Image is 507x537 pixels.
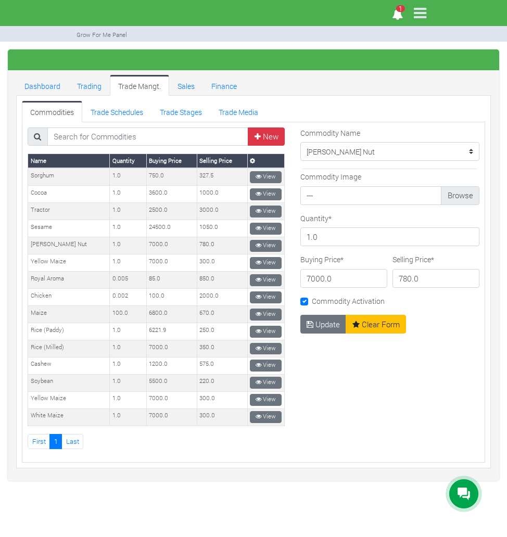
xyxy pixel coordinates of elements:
td: 24500.0 [146,220,197,237]
a: Trade Stages [151,101,210,122]
td: Chicken [28,289,110,306]
a: Commodities [22,101,82,122]
td: 85.0 [146,272,197,289]
label: Commodity Activation [312,296,385,306]
img: growforme image [76,2,81,23]
td: 7000.0 [146,254,197,272]
td: 7000.0 [146,391,197,408]
a: View [250,343,282,355]
td: White Maize [28,408,110,426]
td: 1.0 [110,323,147,340]
td: 1200.0 [146,357,197,374]
th: Quantity [110,154,147,168]
span: 1 [396,5,405,12]
a: Trade Schedules [82,101,151,122]
td: 1.0 [110,168,147,185]
td: 2000.0 [197,289,247,306]
td: 220.0 [197,374,247,391]
a: View [250,188,282,200]
td: 300.0 [197,408,247,426]
td: 3600.0 [146,186,197,203]
td: 100.0 [110,306,147,323]
a: Trade Mangt. [110,75,169,96]
a: View [250,411,282,423]
td: 1.0 [110,340,147,357]
input: Search for Commodities [47,127,249,146]
td: Cocoa [28,186,110,203]
td: 7000.0 [146,237,197,254]
a: View [250,360,282,372]
td: Rice (Milled) [28,340,110,357]
td: Yellow Maize [28,391,110,408]
td: 1.0 [110,237,147,254]
td: 7000.0 [146,408,197,426]
td: 780.0 [197,237,247,254]
td: 0.005 [110,272,147,289]
a: Clear Form [346,315,406,334]
td: 300.0 [197,254,247,272]
td: 7000.0 [146,340,197,357]
a: New [248,127,285,146]
td: 5500.0 [146,374,197,391]
a: First [28,434,50,449]
td: 1.0 [110,254,147,272]
i: Notifications [387,3,408,26]
label: Selling Price [392,254,434,265]
a: View [250,309,282,321]
td: Rice (Paddy) [28,323,110,340]
a: View [250,291,282,303]
td: 1.0 [110,203,147,220]
td: Cashew [28,357,110,374]
th: Selling Price [197,154,247,168]
td: 0.002 [110,289,147,306]
td: 1.0 [110,186,147,203]
td: 1.0 [110,220,147,237]
label: Commodity Image [300,171,361,182]
td: 100.0 [146,289,197,306]
td: Royal Aroma [28,272,110,289]
td: 1.0 [110,391,147,408]
a: Finance [203,75,245,96]
small: Grow For Me Panel [77,31,127,39]
td: 1.0 [110,408,147,426]
td: Sesame [28,220,110,237]
td: 1.0 [110,357,147,374]
td: 250.0 [197,323,247,340]
td: 1.0 [110,374,147,391]
td: 670.0 [197,306,247,323]
a: View [250,171,282,183]
button: Update [300,315,347,334]
td: Sorghum [28,168,110,185]
td: 575.0 [197,357,247,374]
td: 327.5 [197,168,247,185]
a: View [250,206,282,218]
a: Dashboard [16,75,69,96]
a: View [250,223,282,235]
label: Commodity Name [300,127,360,138]
td: 300.0 [197,391,247,408]
td: 3000.0 [197,203,247,220]
a: Last [61,434,83,449]
nav: Page Navigation [28,434,285,449]
a: Trading [69,75,110,96]
td: Tractor [28,203,110,220]
a: View [250,377,282,389]
label: Quantity [300,213,332,224]
a: View [250,274,282,286]
td: 1000.0 [197,186,247,203]
td: 6221.9 [146,323,197,340]
a: View [250,394,282,406]
a: Trade Media [210,101,267,122]
label: Buying Price [300,254,344,265]
a: View [250,326,282,338]
th: Name [28,154,110,168]
td: 6800.0 [146,306,197,323]
td: Soybean [28,374,110,391]
td: 2500.0 [146,203,197,220]
td: 850.0 [197,272,247,289]
a: View [250,257,282,269]
td: 750.0 [146,168,197,185]
a: Sales [169,75,203,96]
label: --- [300,186,479,205]
td: 350.0 [197,340,247,357]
